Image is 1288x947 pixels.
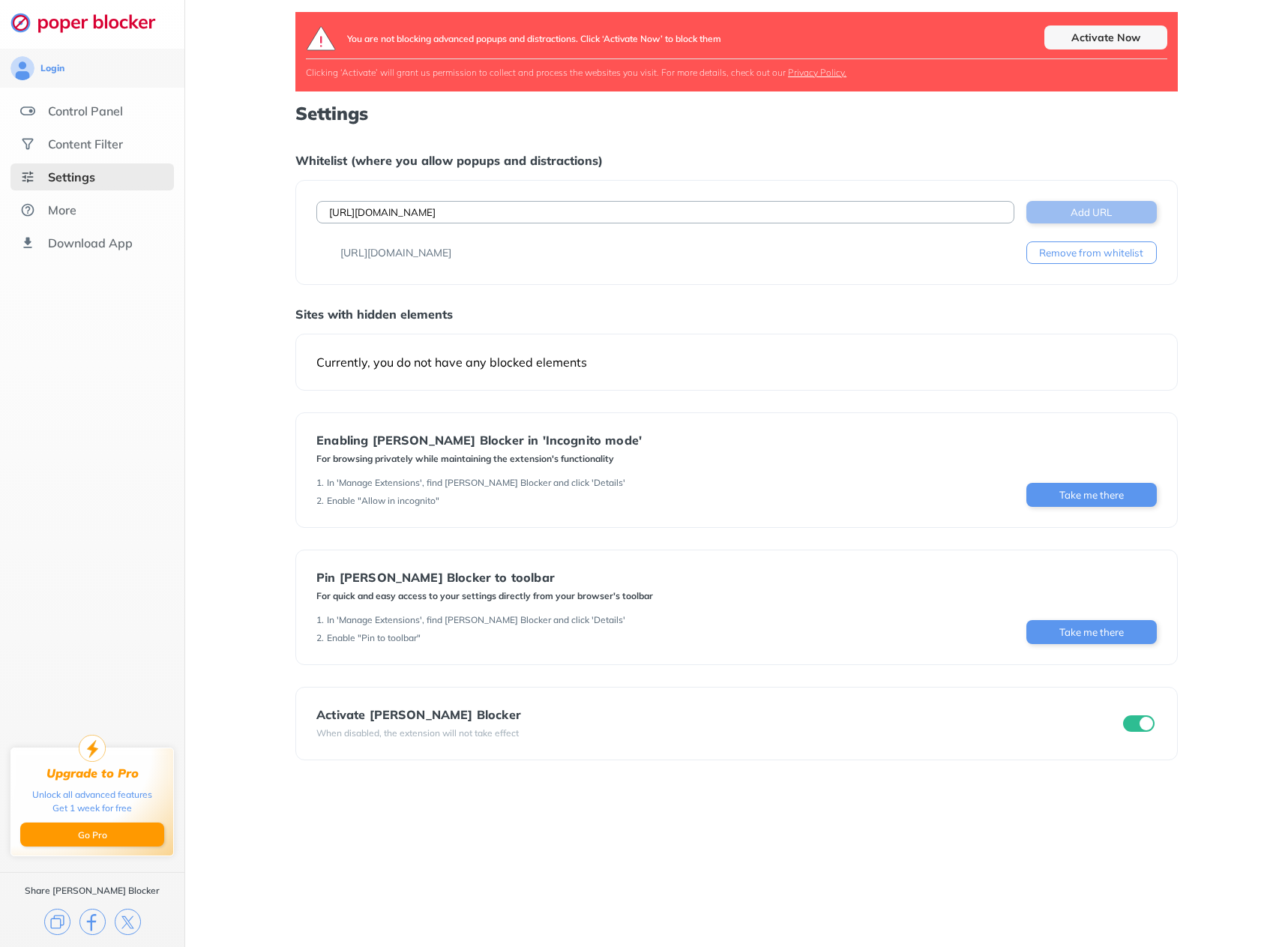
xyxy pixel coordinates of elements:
[20,823,164,847] button: Go Pro
[306,25,337,51] img: logo
[40,62,64,74] div: Login
[115,909,141,935] img: x.svg
[295,153,1178,168] div: Whitelist (where you allow popups and distractions)
[316,453,642,465] div: For browsing privately while maintaining the extension's functionality
[44,909,70,935] img: copy.svg
[316,477,324,489] div: 1 .
[48,235,133,250] div: Download App
[327,632,421,644] div: Enable "Pin to toolbar"
[316,727,521,739] div: When disabled, the extension will not take effect
[1044,25,1167,49] div: Activate Now
[1026,620,1157,644] button: Take me there
[316,247,328,259] img: favicons
[316,571,653,584] div: Pin [PERSON_NAME] Blocker to toolbar
[10,12,172,33] img: logo-webpage.svg
[1026,241,1157,264] button: Remove from whitelist
[295,307,1178,322] div: Sites with hidden elements
[788,67,846,78] a: Privacy Policy.
[340,245,451,260] div: [URL][DOMAIN_NAME]
[316,355,1157,370] div: Currently, you do not have any blocked elements
[48,202,76,217] div: More
[347,25,721,51] div: You are not blocking advanced popups and distractions. Click ‘Activate Now’ to block them
[327,614,625,626] div: In 'Manage Extensions', find [PERSON_NAME] Blocker and click 'Details'
[327,477,625,489] div: In 'Manage Extensions', find [PERSON_NAME] Blocker and click 'Details'
[79,909,106,935] img: facebook.svg
[32,788,152,802] div: Unlock all advanced features
[327,495,439,507] div: Enable "Allow in incognito"
[316,433,642,447] div: Enabling [PERSON_NAME] Blocker in 'Incognito mode'
[316,201,1014,223] input: Example: twitter.com
[20,103,35,118] img: features.svg
[20,169,35,184] img: settings-selected.svg
[316,632,324,644] div: 2 .
[52,802,132,815] div: Get 1 week for free
[48,169,95,184] div: Settings
[1026,483,1157,507] button: Take me there
[306,67,1167,78] div: Clicking ‘Activate’ will grant us permission to collect and process the websites you visit. For m...
[1026,201,1157,223] button: Add URL
[79,735,106,762] img: upgrade-to-pro.svg
[316,495,324,507] div: 2 .
[25,885,160,897] div: Share [PERSON_NAME] Blocker
[295,103,1178,123] h1: Settings
[20,202,35,217] img: about.svg
[48,103,123,118] div: Control Panel
[20,235,35,250] img: download-app.svg
[316,708,521,721] div: Activate [PERSON_NAME] Blocker
[316,590,653,602] div: For quick and easy access to your settings directly from your browser's toolbar
[46,766,139,781] div: Upgrade to Pro
[316,614,324,626] div: 1 .
[10,56,34,80] img: avatar.svg
[48,136,123,151] div: Content Filter
[20,136,35,151] img: social.svg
